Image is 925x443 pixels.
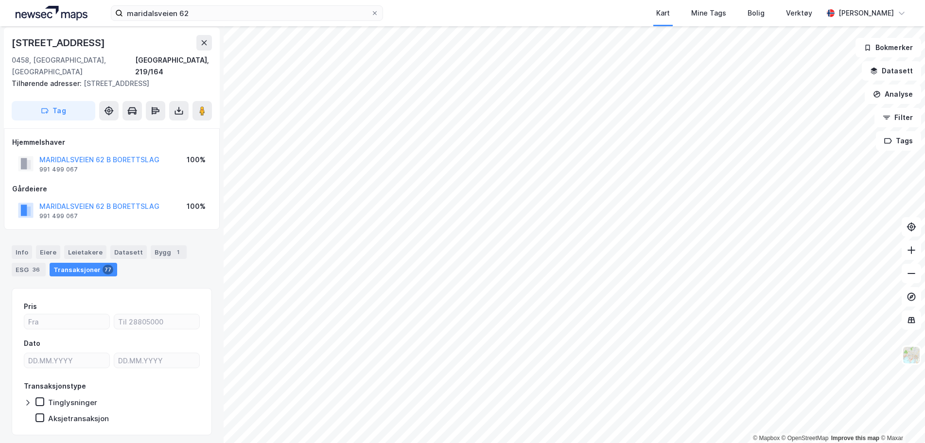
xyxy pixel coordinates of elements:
div: Bolig [748,7,765,19]
a: Mapbox [753,435,780,442]
div: Transaksjonstype [24,380,86,392]
button: Tag [12,101,95,120]
div: Pris [24,301,37,312]
div: Dato [24,338,40,349]
div: Gårdeiere [12,183,211,195]
div: Aksjetransaksjon [48,414,109,423]
div: 991 499 067 [39,212,78,220]
div: ESG [12,263,46,276]
div: Verktøy [786,7,812,19]
div: 100% [187,154,206,166]
div: Datasett [110,245,147,259]
div: Leietakere [64,245,106,259]
button: Datasett [862,61,921,81]
input: Søk på adresse, matrikkel, gårdeiere, leietakere eller personer [123,6,371,20]
div: [STREET_ADDRESS] [12,35,107,51]
div: Kart [656,7,670,19]
div: Kontrollprogram for chat [876,396,925,443]
div: 77 [103,265,113,274]
div: [STREET_ADDRESS] [12,78,204,89]
div: Eiere [36,245,60,259]
div: Bygg [151,245,187,259]
input: DD.MM.YYYY [114,353,199,368]
button: Filter [874,108,921,127]
img: Z [902,346,921,364]
div: Transaksjoner [50,263,117,276]
div: Info [12,245,32,259]
div: Hjemmelshaver [12,136,211,148]
img: logo.a4113a55bc3d86da70a041830d287a7e.svg [16,6,87,20]
span: Tilhørende adresser: [12,79,84,87]
a: OpenStreetMap [782,435,829,442]
input: DD.MM.YYYY [24,353,109,368]
div: 36 [31,265,42,274]
div: 100% [187,201,206,212]
button: Tags [876,131,921,151]
div: [PERSON_NAME] [838,7,894,19]
button: Bokmerker [855,38,921,57]
button: Analyse [865,85,921,104]
div: 0458, [GEOGRAPHIC_DATA], [GEOGRAPHIC_DATA] [12,54,135,78]
div: 991 499 067 [39,166,78,173]
div: Tinglysninger [48,398,97,407]
div: Mine Tags [691,7,726,19]
iframe: Chat Widget [876,396,925,443]
div: [GEOGRAPHIC_DATA], 219/164 [135,54,212,78]
input: Til 28805000 [114,314,199,329]
input: Fra [24,314,109,329]
div: 1 [173,247,183,257]
a: Improve this map [831,435,879,442]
